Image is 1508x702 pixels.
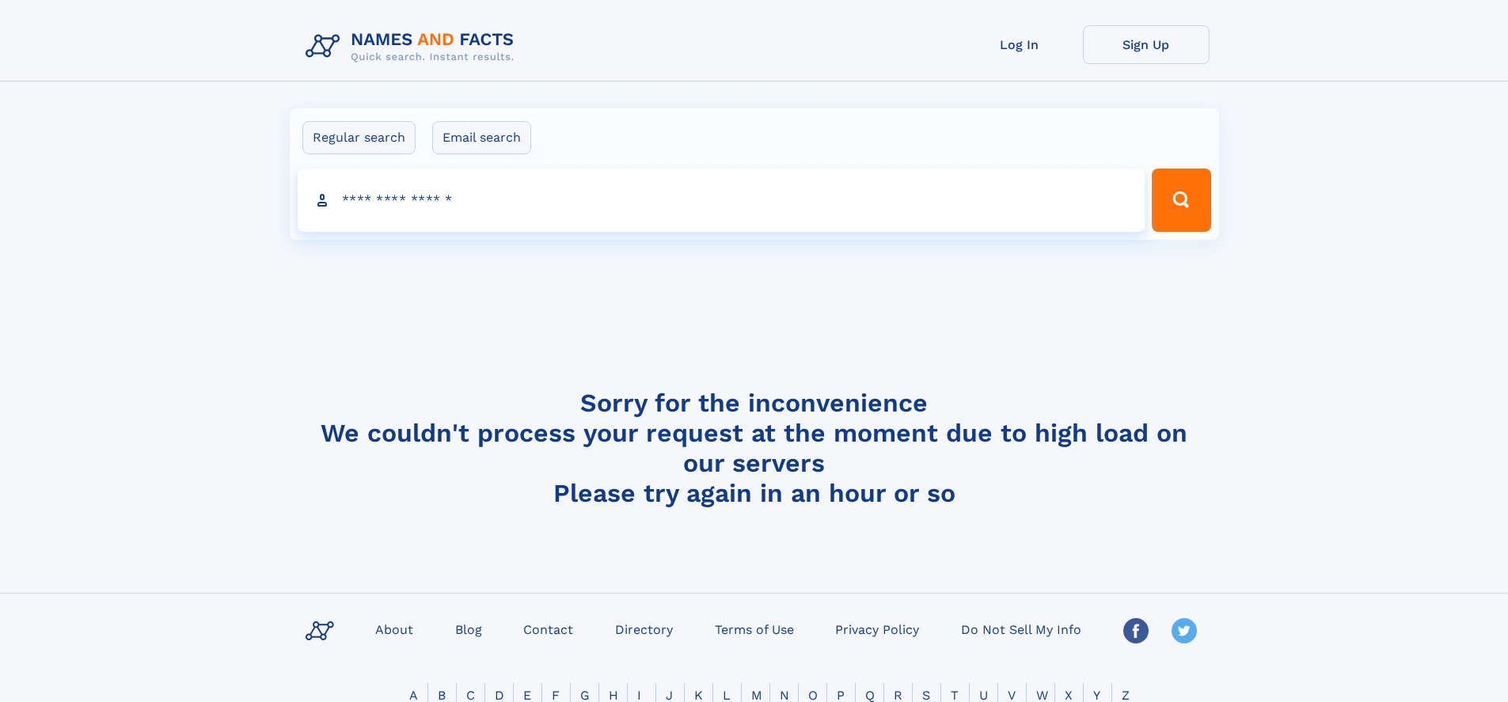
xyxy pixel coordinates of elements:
img: Facebook [1123,618,1149,643]
img: Twitter [1172,618,1197,643]
input: search input [298,169,1145,232]
a: Privacy Policy [829,617,925,640]
a: Directory [609,617,679,640]
a: Blog [449,617,488,640]
h4: Sorry for the inconvenience We couldn't process your request at the moment due to high load on ou... [299,388,1210,508]
label: Email search [432,121,531,154]
a: Log In [956,25,1083,64]
a: Terms of Use [708,617,800,640]
button: Search Button [1152,169,1210,232]
label: Regular search [302,121,416,154]
a: Do Not Sell My Info [955,617,1088,640]
a: Contact [517,617,579,640]
img: Logo Names and Facts [299,25,527,68]
a: About [369,617,420,640]
a: Sign Up [1083,25,1210,64]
